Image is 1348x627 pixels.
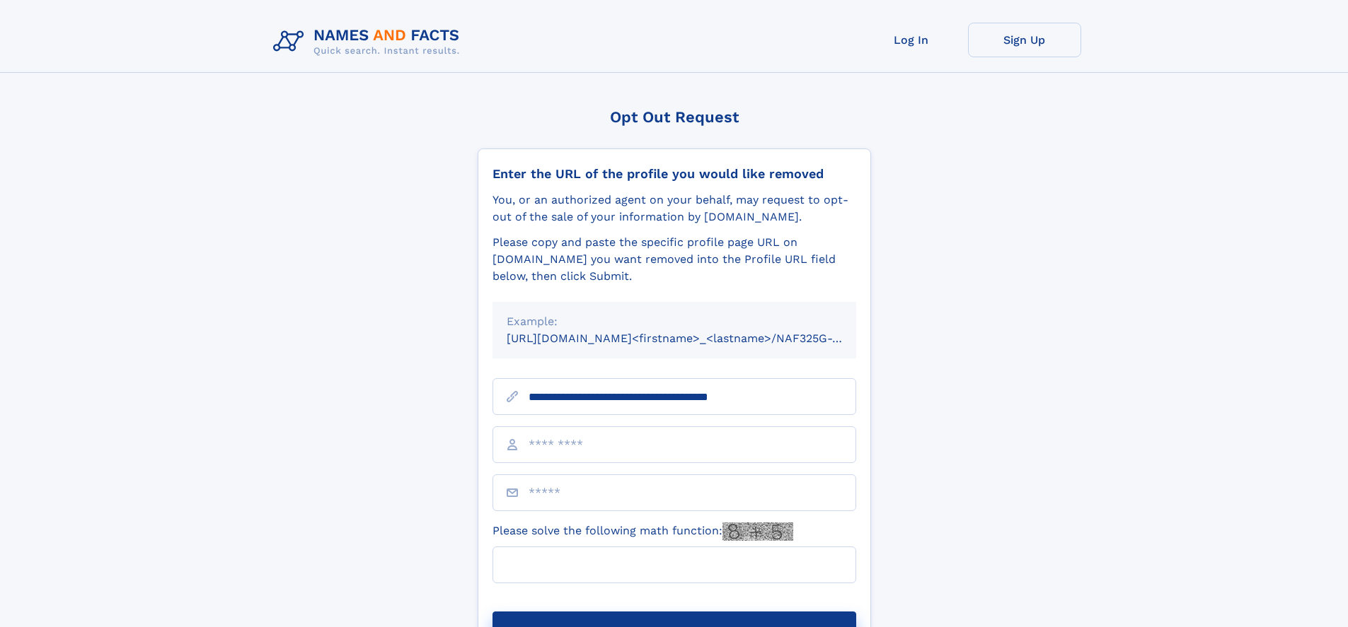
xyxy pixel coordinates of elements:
label: Please solve the following math function: [492,522,793,541]
small: [URL][DOMAIN_NAME]<firstname>_<lastname>/NAF325G-xxxxxxxx [507,332,883,345]
div: Enter the URL of the profile you would like removed [492,166,856,182]
div: You, or an authorized agent on your behalf, may request to opt-out of the sale of your informatio... [492,192,856,225]
img: Logo Names and Facts [267,23,471,61]
div: Please copy and paste the specific profile page URL on [DOMAIN_NAME] you want removed into the Pr... [492,234,856,285]
div: Example: [507,313,842,330]
a: Sign Up [968,23,1081,57]
div: Opt Out Request [478,108,871,126]
a: Log In [855,23,968,57]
